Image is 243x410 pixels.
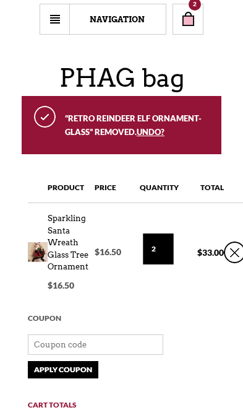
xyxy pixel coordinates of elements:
h1: PHAG bag [19,63,224,93]
th: Product [48,173,95,203]
th: Total [197,173,224,203]
input: Apply Coupon [28,361,98,378]
span: $ [48,280,53,290]
h3: Coupon [28,302,215,334]
input: Qty [143,233,174,264]
bdi: 16.50 [95,246,121,257]
span: $ [95,246,100,257]
th: Price [95,173,121,203]
bdi: 16.50 [48,280,74,290]
th: Quantity [121,173,197,203]
img: Sparkling Santa Wreath Glass Tree Ornament [28,242,48,262]
a: 2 [173,4,203,35]
bdi: 33.00 [197,247,224,258]
input: Coupon code [28,334,163,355]
span: $ [197,247,202,258]
a: Sparkling Santa Wreath Glass Tree Ornament [48,206,88,273]
div: “Retro Reindeer Elf Ornament- Glass” removed. [22,96,221,154]
a: Undo? [137,127,164,137]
